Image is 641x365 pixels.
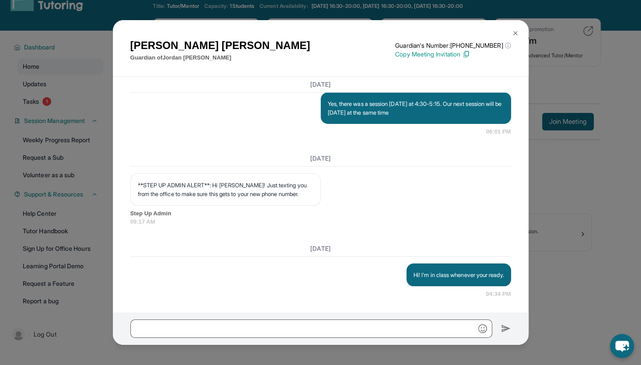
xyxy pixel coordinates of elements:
[130,80,511,89] h3: [DATE]
[512,30,519,37] img: Close Icon
[328,99,504,117] p: Yes, there was a session [DATE] at 4:30-5:15. Our next session will be [DATE] at the same time
[504,41,511,50] span: ⓘ
[130,53,310,62] p: Guardian of Jordan [PERSON_NAME]
[130,209,511,218] span: Step Up Admin
[130,38,310,53] h1: [PERSON_NAME] [PERSON_NAME]
[130,218,511,226] span: 09:17 AM
[395,50,511,59] p: Copy Meeting Invitation
[130,154,511,162] h3: [DATE]
[462,50,470,58] img: Copy Icon
[130,244,511,253] h3: [DATE]
[413,270,504,279] p: Hi! I'm in class whenever your ready.
[501,323,511,334] img: Send icon
[478,324,487,333] img: Emoji
[610,334,634,358] button: chat-button
[138,181,313,198] p: **STEP UP ADMIN ALERT**: Hi [PERSON_NAME]! Just texting you from the office to make sure this get...
[486,290,511,298] span: 04:34 PM
[395,41,511,50] p: Guardian's Number: [PHONE_NUMBER]
[486,127,511,136] span: 06:01 PM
